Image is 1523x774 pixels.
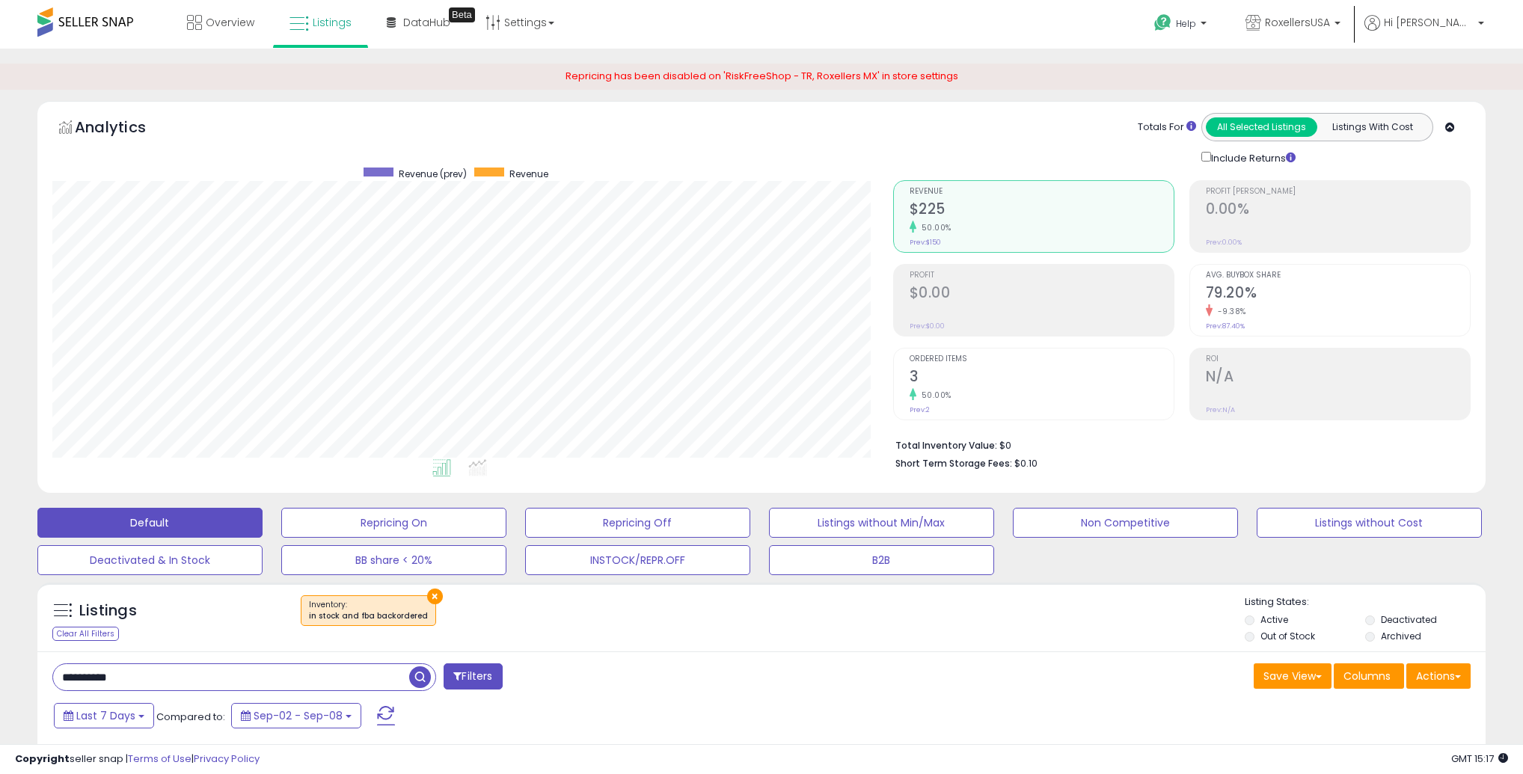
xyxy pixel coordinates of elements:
[15,752,70,766] strong: Copyright
[1384,15,1474,30] span: Hi [PERSON_NAME]
[1206,368,1470,388] h2: N/A
[37,545,263,575] button: Deactivated & In Stock
[1206,238,1242,247] small: Prev: 0.00%
[895,457,1012,470] b: Short Term Storage Fees:
[1352,742,1471,756] div: Displaying 1 to 1 of 1 items
[1206,117,1317,137] button: All Selected Listings
[509,168,548,180] span: Revenue
[37,508,263,538] button: Default
[1190,149,1314,166] div: Include Returns
[1206,322,1245,331] small: Prev: 87.40%
[1381,630,1421,642] label: Archived
[916,390,952,401] small: 50.00%
[1334,663,1404,689] button: Columns
[525,508,750,538] button: Repricing Off
[910,200,1174,221] h2: $225
[1206,188,1470,196] span: Profit [PERSON_NAME]
[1138,120,1196,135] div: Totals For
[309,599,428,621] span: Inventory :
[1013,508,1238,538] button: Non Competitive
[1206,405,1235,414] small: Prev: N/A
[910,188,1174,196] span: Revenue
[910,271,1174,280] span: Profit
[1257,508,1482,538] button: Listings without Cost
[79,601,137,621] h5: Listings
[427,589,443,604] button: ×
[1317,117,1428,137] button: Listings With Cost
[910,355,1174,363] span: Ordered Items
[1265,15,1330,30] span: RoxellersUSA
[15,752,260,767] div: seller snap | |
[313,15,352,30] span: Listings
[1206,355,1470,363] span: ROI
[231,703,361,728] button: Sep-02 - Sep-08
[1206,284,1470,304] h2: 79.20%
[1343,669,1391,684] span: Columns
[1381,613,1437,626] label: Deactivated
[206,15,254,30] span: Overview
[254,708,343,723] span: Sep-02 - Sep-08
[910,322,945,331] small: Prev: $0.00
[910,368,1174,388] h2: 3
[1245,595,1486,609] p: Listing States:
[910,405,930,414] small: Prev: 2
[1142,2,1222,49] a: Help
[52,627,119,641] div: Clear All Filters
[1206,200,1470,221] h2: 0.00%
[566,69,958,83] span: Repricing has been disabled on 'RiskFreeShop - TR, Roxellers MX' in store settings
[194,752,260,766] a: Privacy Policy
[910,284,1174,304] h2: $0.00
[156,710,225,724] span: Compared to:
[128,752,191,766] a: Terms of Use
[1254,663,1332,689] button: Save View
[1014,456,1038,470] span: $0.10
[1213,306,1246,317] small: -9.38%
[399,168,467,180] span: Revenue (prev)
[444,663,502,689] button: Filters
[1406,663,1471,689] button: Actions
[54,703,154,728] button: Last 7 Days
[281,545,506,575] button: BB share < 20%
[916,222,952,233] small: 50.00%
[910,238,941,247] small: Prev: $150
[525,545,750,575] button: INSTOCK/REPR.OFF
[895,435,1460,453] li: $0
[1176,17,1196,30] span: Help
[895,439,997,452] b: Total Inventory Value:
[1153,13,1172,32] i: Get Help
[281,508,506,538] button: Repricing On
[1364,15,1484,49] a: Hi [PERSON_NAME]
[1260,630,1315,642] label: Out of Stock
[309,611,428,621] div: in stock and fba backordered
[403,15,450,30] span: DataHub
[449,7,475,22] div: Tooltip anchor
[1451,752,1508,766] span: 2025-09-16 15:17 GMT
[769,508,994,538] button: Listings without Min/Max
[1206,271,1470,280] span: Avg. Buybox Share
[76,708,135,723] span: Last 7 Days
[1260,613,1288,626] label: Active
[769,545,994,575] button: B2B
[75,117,175,141] h5: Analytics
